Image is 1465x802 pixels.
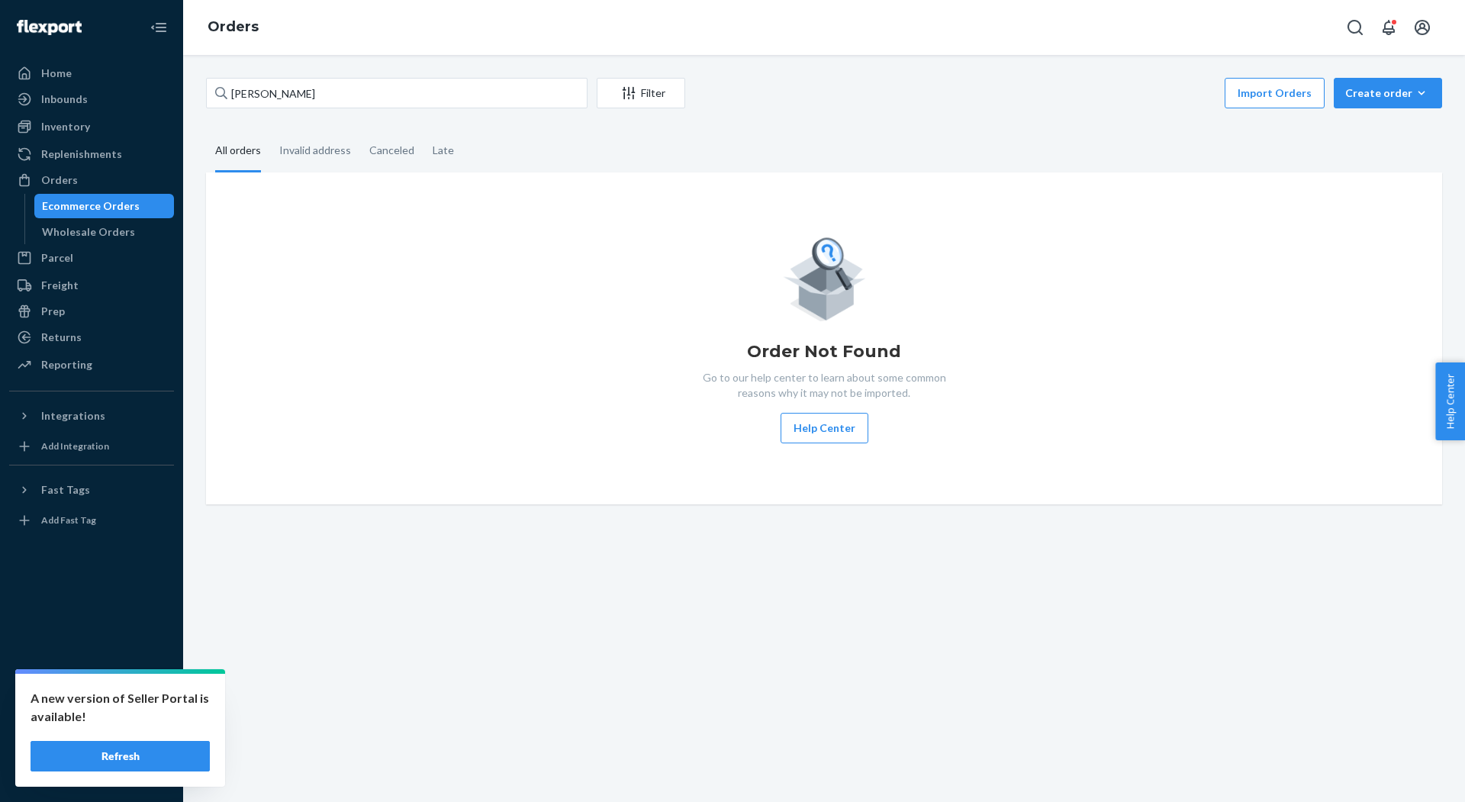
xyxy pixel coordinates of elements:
[597,78,685,108] button: Filter
[597,85,684,101] div: Filter
[41,440,109,453] div: Add Integration
[41,66,72,81] div: Home
[9,353,174,377] a: Reporting
[1334,78,1442,108] button: Create order
[279,130,351,170] div: Invalid address
[41,330,82,345] div: Returns
[9,87,174,111] a: Inbounds
[42,224,135,240] div: Wholesale Orders
[9,434,174,459] a: Add Integration
[9,325,174,349] a: Returns
[215,130,261,172] div: All orders
[369,130,414,170] div: Canceled
[1340,12,1370,43] button: Open Search Box
[34,194,175,218] a: Ecommerce Orders
[31,741,210,771] button: Refresh
[41,514,96,527] div: Add Fast Tag
[41,278,79,293] div: Freight
[747,340,901,364] h1: Order Not Found
[9,681,174,706] a: Settings
[41,172,78,188] div: Orders
[1407,12,1438,43] button: Open account menu
[208,18,259,35] a: Orders
[9,61,174,85] a: Home
[9,299,174,324] a: Prep
[1435,362,1465,440] button: Help Center
[9,404,174,428] button: Integrations
[41,408,105,424] div: Integrations
[9,478,174,502] button: Fast Tags
[9,246,174,270] a: Parcel
[41,119,90,134] div: Inventory
[783,234,866,321] img: Empty list
[9,733,174,758] a: Help Center
[9,168,174,192] a: Orders
[1373,12,1404,43] button: Open notifications
[41,304,65,319] div: Prep
[41,92,88,107] div: Inbounds
[9,707,174,732] a: Talk to Support
[1345,85,1431,101] div: Create order
[9,273,174,298] a: Freight
[9,114,174,139] a: Inventory
[206,78,588,108] input: Search orders
[433,130,454,170] div: Late
[781,413,868,443] button: Help Center
[691,370,958,401] p: Go to our help center to learn about some common reasons why it may not be imported.
[143,12,174,43] button: Close Navigation
[41,250,73,266] div: Parcel
[41,357,92,372] div: Reporting
[9,142,174,166] a: Replenishments
[9,508,174,533] a: Add Fast Tag
[1225,78,1325,108] button: Import Orders
[9,759,174,784] button: Give Feedback
[17,20,82,35] img: Flexport logo
[41,147,122,162] div: Replenishments
[41,482,90,498] div: Fast Tags
[31,689,210,726] p: A new version of Seller Portal is available!
[34,220,175,244] a: Wholesale Orders
[42,198,140,214] div: Ecommerce Orders
[195,5,271,50] ol: breadcrumbs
